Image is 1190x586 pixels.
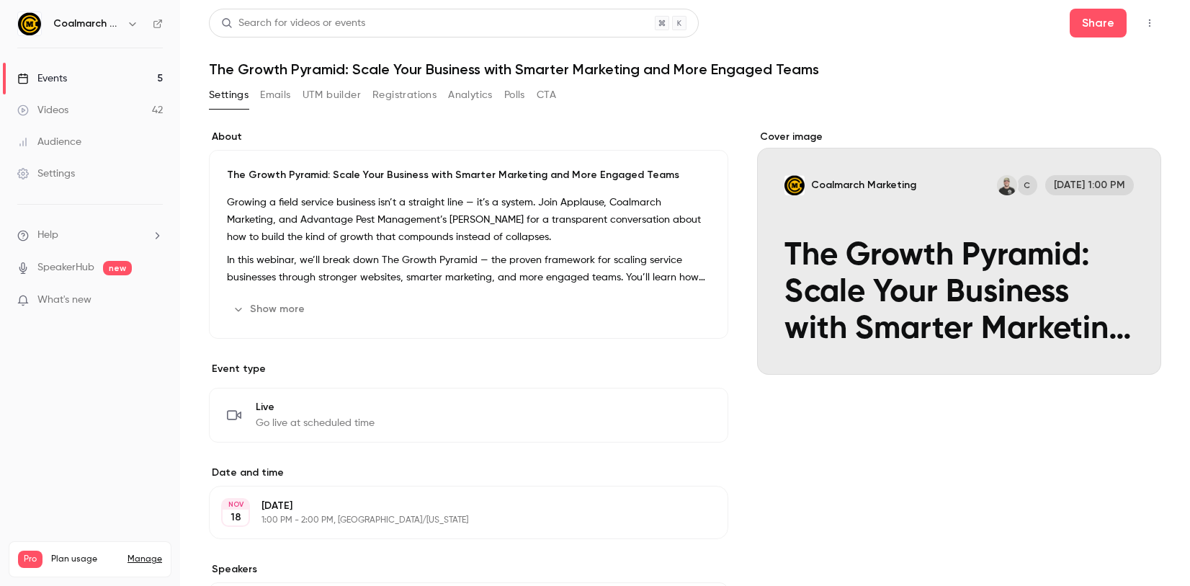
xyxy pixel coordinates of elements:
[227,168,710,182] p: The Growth Pyramid: Scale Your Business with Smarter Marketing and More Engaged Teams
[103,261,132,275] span: new
[51,554,119,565] span: Plan usage
[37,293,91,308] span: What's new
[757,130,1161,144] label: Cover image
[221,16,365,31] div: Search for videos or events
[227,252,710,286] p: In this webinar, we’ll break down The Growth Pyramid — the proven framework for scaling service b...
[1070,9,1127,37] button: Share
[231,510,241,525] p: 18
[256,416,375,430] span: Go live at scheduled time
[227,194,710,246] p: Growing a field service business isn’t a straight line — it’s a system. Join Applause, Coalmarch ...
[209,61,1161,78] h1: The Growth Pyramid: Scale Your Business with Smarter Marketing and More Engaged Teams
[127,554,162,565] a: Manage
[53,17,121,31] h6: Coalmarch Marketing
[209,362,728,376] p: Event type
[37,260,94,275] a: SpeakerHub
[17,167,75,181] div: Settings
[372,84,437,107] button: Registrations
[256,400,375,414] span: Live
[209,84,249,107] button: Settings
[18,551,42,568] span: Pro
[757,130,1161,375] section: Cover image
[260,84,290,107] button: Emails
[227,298,313,321] button: Show more
[17,103,68,117] div: Videos
[261,499,652,513] p: [DATE]
[17,135,81,149] div: Audience
[17,228,163,243] li: help-dropdown-opener
[223,500,249,510] div: NOV
[537,84,556,107] button: CTA
[504,84,525,107] button: Polls
[209,466,728,480] label: Date and time
[448,84,493,107] button: Analytics
[261,515,652,526] p: 1:00 PM - 2:00 PM, [GEOGRAPHIC_DATA]/[US_STATE]
[209,130,728,144] label: About
[18,12,41,35] img: Coalmarch Marketing
[17,71,67,86] div: Events
[303,84,361,107] button: UTM builder
[37,228,58,243] span: Help
[209,562,728,577] label: Speakers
